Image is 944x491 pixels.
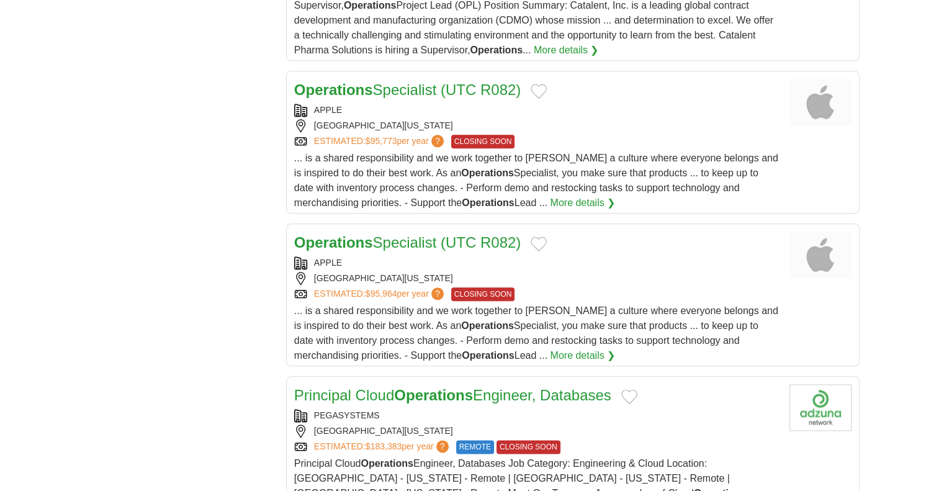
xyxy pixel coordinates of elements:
img: Apple logo [789,232,852,278]
span: CLOSING SOON [451,287,515,301]
img: Company logo [789,384,852,431]
a: More details ❯ [534,43,599,58]
a: APPLE [314,105,342,115]
span: ? [431,287,444,300]
strong: Operations [461,320,513,331]
div: PEGASYSTEMS [294,409,780,422]
strong: Operations [470,45,523,55]
a: ESTIMATED:$95,773per year? [314,135,446,148]
span: CLOSING SOON [497,440,560,454]
span: ... is a shared responsibility and we work together to [PERSON_NAME] a culture where everyone bel... [294,153,778,208]
a: OperationsSpecialist (UTC R082) [294,81,521,98]
div: [GEOGRAPHIC_DATA][US_STATE] [294,119,780,132]
a: ESTIMATED:$95,964per year? [314,287,446,301]
div: [GEOGRAPHIC_DATA][US_STATE] [294,425,780,438]
span: $95,773 [366,136,397,146]
button: Add to favorite jobs [621,389,637,404]
button: Add to favorite jobs [531,236,547,251]
span: $183,383 [366,441,402,451]
button: Add to favorite jobs [531,84,547,99]
a: ESTIMATED:$183,383per year? [314,440,451,454]
span: ? [436,440,449,453]
strong: Operations [462,350,514,361]
span: REMOTE [456,440,494,454]
strong: Operations [361,458,413,469]
a: OperationsSpecialist (UTC R082) [294,234,521,251]
a: More details ❯ [550,348,615,363]
a: APPLE [314,258,342,268]
span: ? [431,135,444,147]
span: $95,964 [366,289,397,299]
strong: Operations [462,197,514,208]
a: Principal CloudOperationsEngineer, Databases [294,387,611,403]
strong: Operations [294,234,373,251]
span: CLOSING SOON [451,135,515,148]
div: [GEOGRAPHIC_DATA][US_STATE] [294,272,780,285]
strong: Operations [461,168,513,178]
a: More details ❯ [550,196,615,210]
img: Apple logo [789,79,852,125]
span: ... is a shared responsibility and we work together to [PERSON_NAME] a culture where everyone bel... [294,305,778,361]
strong: Operations [294,81,373,98]
strong: Operations [394,387,473,403]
